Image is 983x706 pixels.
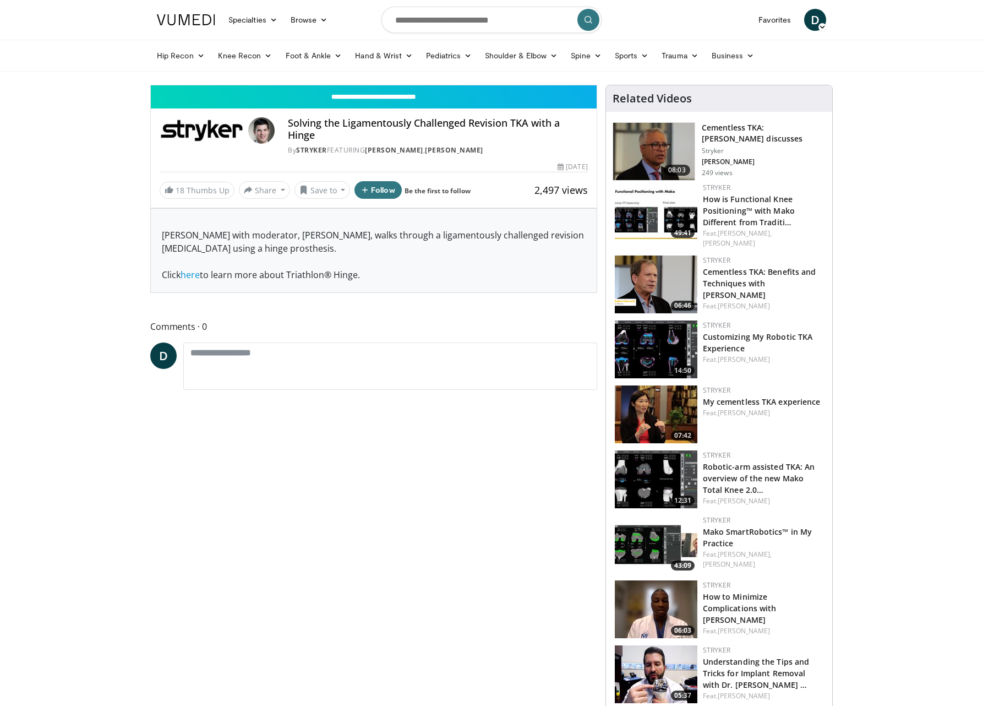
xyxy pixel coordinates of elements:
div: Feat. [703,496,823,506]
a: My cementless TKA experience [703,397,821,407]
a: [PERSON_NAME], [718,229,772,238]
img: 9c212a26-a976-40be-80ea-6a69088abad5.150x105_q85_crop-smart_upscale.jpg [615,645,697,703]
img: Stryker [160,117,244,144]
img: 4e16d745-737f-4681-a5da-d7437b1bb712.150x105_q85_crop-smart_upscale.jpg [613,123,695,180]
a: Stryker [703,515,730,525]
a: D [150,343,177,369]
a: [PERSON_NAME] [718,626,770,636]
a: Trauma [655,45,705,67]
a: [PERSON_NAME] [718,355,770,364]
span: 14:50 [671,366,695,376]
img: ffdd9326-d8c6-4f24-b7c0-24c655ed4ab2.150x105_q85_crop-smart_upscale.jpg [615,183,697,241]
span: 43:09 [671,561,695,571]
a: Foot & Ankle [279,45,349,67]
a: here [181,269,200,281]
span: 49:41 [671,228,695,238]
span: 06:03 [671,626,695,636]
a: How to Minimize Complications with [PERSON_NAME] [703,591,777,625]
span: 06:46 [671,301,695,311]
a: [PERSON_NAME] [425,145,483,155]
div: Feat. [703,691,823,701]
a: Pediatrics [419,45,478,67]
a: Browse [284,9,335,31]
a: Stryker [703,580,730,590]
span: 07:42 [671,431,695,441]
div: Feat. [703,229,823,248]
div: [PERSON_NAME] with moderator, [PERSON_NAME], walks through a ligamentously challenged revision [M... [162,229,586,255]
h3: Cementless TKA: [PERSON_NAME] discusses [702,122,826,144]
button: Save to [294,181,351,199]
img: Avatar [248,117,275,144]
button: Follow [354,181,402,199]
div: [DATE] [558,162,587,172]
a: Cementless TKA: Benefits and Techniques with [PERSON_NAME] [703,267,816,300]
a: 14:50 [615,321,697,378]
img: 26055920-f7a6-407f-820a-2bd18e419f3d.150x105_q85_crop-smart_upscale.jpg [615,321,697,378]
div: Feat. [703,355,823,365]
a: Stryker [703,183,730,192]
a: [PERSON_NAME], [718,550,772,559]
a: Stryker [703,450,730,460]
a: Business [705,45,761,67]
a: 18 Thumbs Up [160,182,234,199]
a: Spine [564,45,608,67]
h4: Related Videos [613,92,692,105]
a: 49:41 [615,183,697,241]
img: 116fc574-f9c4-410c-9911-a120db7177f9.150x105_q85_crop-smart_upscale.jpg [615,580,697,638]
input: Search topics, interventions [381,7,602,33]
a: Stryker [703,321,730,330]
a: [PERSON_NAME] [718,691,770,700]
span: 05:37 [671,691,695,700]
a: 43:09 [615,515,697,573]
a: [PERSON_NAME] [718,496,770,506]
a: [PERSON_NAME] [718,408,770,417]
a: Sports [608,45,656,67]
a: Hand & Wrist [348,45,419,67]
p: [PERSON_NAME] [702,158,826,166]
a: [PERSON_NAME] [365,145,423,155]
span: 08:03 [664,165,690,176]
img: 1eb89806-1382-42eb-88ed-0f9308ab43c8.png.150x105_q85_crop-smart_upscale.png [615,256,697,313]
button: Share [239,181,290,199]
div: Feat. [703,301,823,311]
a: 08:03 Cementless TKA: [PERSON_NAME] discusses Stryker [PERSON_NAME] 249 views [613,122,826,181]
span: 12:31 [671,496,695,506]
a: How is Functional Knee Positioning™ with Mako Different from Traditi… [703,194,795,227]
a: Stryker [703,256,730,265]
a: Mako SmartRobotics™ in My Practice [703,526,812,548]
img: 4b492601-1f86-4970-ad60-0382e120d266.150x105_q85_crop-smart_upscale.jpg [615,385,697,443]
span: 2,497 views [534,183,588,197]
a: Stryker [296,145,327,155]
a: [PERSON_NAME] [703,238,755,248]
a: 07:42 [615,385,697,443]
a: Specialties [222,9,284,31]
a: Shoulder & Elbow [478,45,564,67]
div: Feat. [703,408,823,418]
a: Understanding the Tips and Tricks for Implant Removal with Dr. [PERSON_NAME] … [703,656,810,690]
div: Click to learn more about Triathlon® Hinge. [162,268,586,281]
a: 12:31 [615,450,697,508]
span: 18 [176,185,184,195]
a: D [804,9,826,31]
img: VuMedi Logo [157,14,215,25]
a: Hip Recon [150,45,211,67]
div: Feat. [703,550,823,569]
p: 249 views [702,169,733,177]
a: 06:46 [615,256,697,313]
a: Stryker [703,385,730,395]
div: By FEATURING , [288,145,587,155]
p: Stryker [702,146,826,155]
a: Favorites [752,9,798,31]
a: Knee Recon [211,45,279,67]
span: Comments 0 [150,319,597,334]
a: Be the first to follow [405,186,471,195]
a: Stryker [703,645,730,655]
a: [PERSON_NAME] [703,560,755,569]
img: 3ed3d49b-c22b-49e8-bd74-1d9565e20b04.150x105_q85_crop-smart_upscale.jpg [615,450,697,508]
img: 6447fcf3-292f-4e91-9cb4-69224776b4c9.150x105_q85_crop-smart_upscale.jpg [615,515,697,573]
a: 05:37 [615,645,697,703]
a: [PERSON_NAME] [718,301,770,311]
h4: Solving the Ligamentously Challenged Revision TKA with a Hinge [288,117,587,141]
